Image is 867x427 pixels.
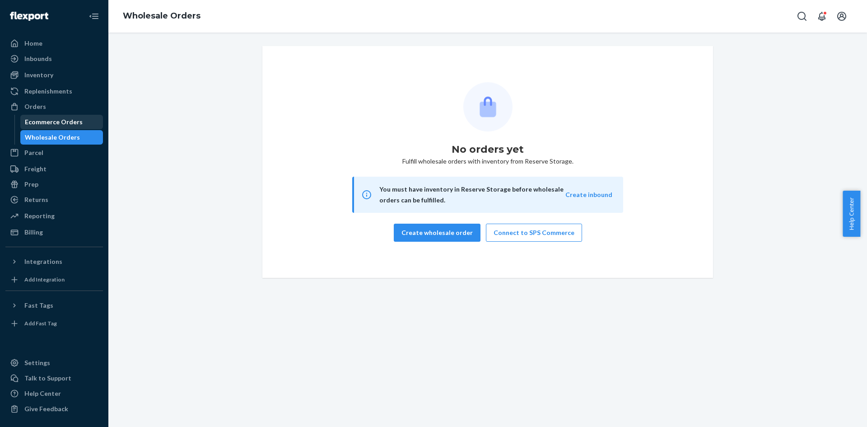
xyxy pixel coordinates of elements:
img: Flexport logo [10,12,48,21]
button: Help Center [843,191,860,237]
div: Add Fast Tag [24,319,57,327]
button: Create inbound [565,190,612,199]
div: Talk to Support [24,374,71,383]
div: Parcel [24,148,43,157]
a: Help Center [5,386,103,401]
img: Empty list [463,82,513,131]
div: Settings [24,358,50,367]
a: Settings [5,356,103,370]
div: Fast Tags [24,301,53,310]
a: Reporting [5,209,103,223]
div: Integrations [24,257,62,266]
a: Parcel [5,145,103,160]
a: Add Fast Tag [5,316,103,331]
div: Home [24,39,42,48]
div: Billing [24,228,43,237]
button: Give Feedback [5,402,103,416]
div: Inbounds [24,54,52,63]
div: Freight [24,164,47,174]
div: Prep [24,180,38,189]
a: Ecommerce Orders [20,115,103,129]
button: Create wholesale order [394,224,480,242]
a: Returns [5,192,103,207]
div: Fulfill wholesale orders with inventory from Reserve Storage. [270,82,706,242]
a: Wholesale Orders [20,130,103,145]
div: Replenishments [24,87,72,96]
ol: breadcrumbs [116,3,208,29]
div: Wholesale Orders [25,133,80,142]
a: Talk to Support [5,371,103,385]
a: Inventory [5,68,103,82]
div: Inventory [24,70,53,80]
div: Help Center [24,389,61,398]
div: You must have inventory in Reserve Storage before wholesale orders can be fulfilled. [379,184,565,206]
a: Home [5,36,103,51]
button: Fast Tags [5,298,103,313]
a: Inbounds [5,52,103,66]
a: Orders [5,99,103,114]
div: Ecommerce Orders [25,117,83,127]
div: Orders [24,102,46,111]
div: Reporting [24,211,55,221]
div: Add Integration [24,276,65,283]
h1: No orders yet [452,142,524,157]
a: Wholesale Orders [123,11,200,21]
a: Billing [5,225,103,239]
button: Integrations [5,254,103,269]
button: Open account menu [833,7,851,25]
a: Add Integration [5,272,103,287]
div: Returns [24,195,48,204]
button: Open notifications [813,7,831,25]
button: Close Navigation [85,7,103,25]
div: Give Feedback [24,404,68,413]
a: Freight [5,162,103,176]
a: Replenishments [5,84,103,99]
a: Prep [5,177,103,192]
button: Connect to SPS Commerce [486,224,582,242]
button: Open Search Box [793,7,811,25]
